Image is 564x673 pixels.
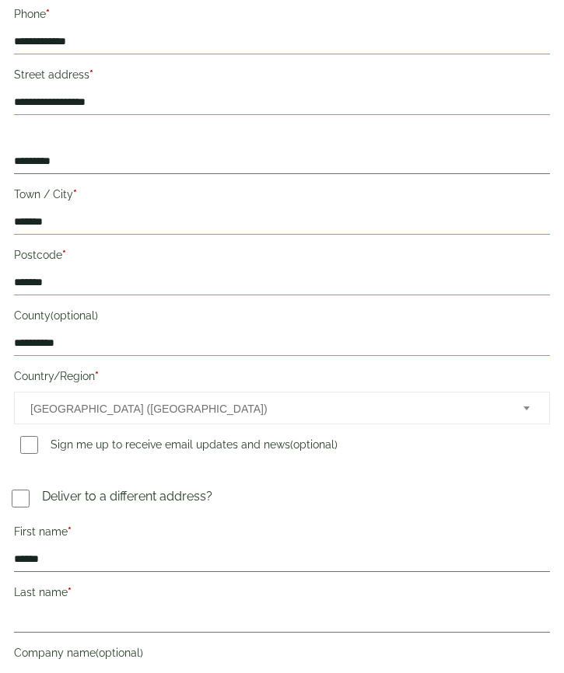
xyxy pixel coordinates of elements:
[96,647,143,659] span: (optional)
[14,3,550,30] label: Phone
[14,392,550,424] span: Country/Region
[14,581,550,608] label: Last name
[42,487,212,506] p: Deliver to a different address?
[290,438,338,451] span: (optional)
[51,309,98,322] span: (optional)
[14,64,550,90] label: Street address
[14,521,550,547] label: First name
[14,642,550,668] label: Company name
[68,586,72,598] abbr: required
[73,188,77,201] abbr: required
[46,8,50,20] abbr: required
[68,525,72,538] abbr: required
[14,305,550,331] label: County
[62,249,66,261] abbr: required
[14,183,550,210] label: Town / City
[95,370,99,382] abbr: required
[20,436,38,454] input: Sign me up to receive email updates and news(optional)
[14,438,344,455] label: Sign me up to receive email updates and news
[89,68,93,81] abbr: required
[14,244,550,270] label: Postcode
[30,392,503,425] span: United Kingdom (UK)
[14,365,550,392] label: Country/Region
